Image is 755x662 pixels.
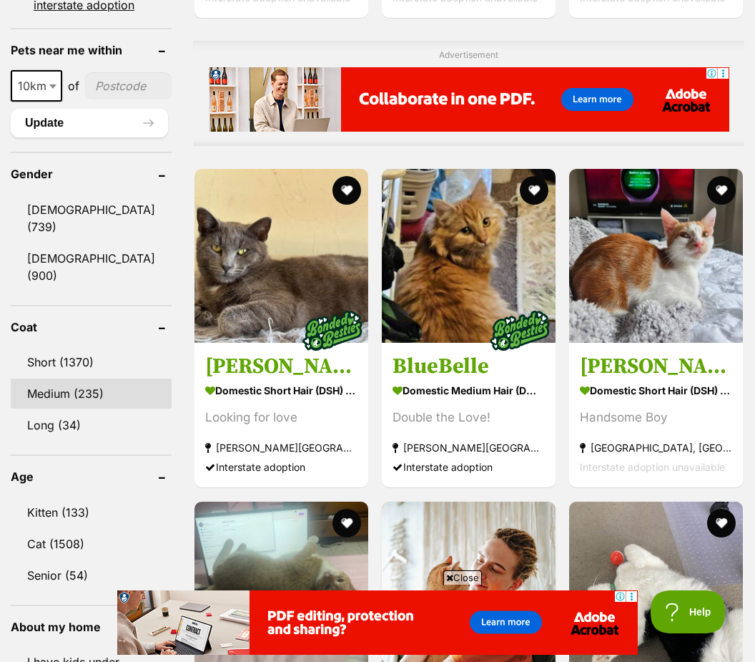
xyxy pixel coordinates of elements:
header: About my home [11,620,172,633]
h3: [PERSON_NAME] [580,354,732,381]
div: Double the Love! [393,409,545,428]
button: favourite [520,176,548,205]
span: Interstate adoption unavailable [580,462,725,474]
img: consumer-privacy-logo.png [1,1,13,13]
iframe: Help Scout Beacon - Open [651,590,726,633]
button: favourite [707,509,736,537]
div: Interstate adoption [205,458,357,477]
button: Update [11,109,168,137]
header: Coat [11,321,172,334]
button: favourite [332,509,361,537]
a: Kitten (133) [11,497,172,527]
header: Age [11,470,172,483]
img: Ivan - Domestic Short Hair (DSH) Cat [194,169,368,343]
button: favourite [707,176,736,205]
iframe: Advertisement [117,590,638,655]
div: Handsome Boy [580,409,732,428]
div: Interstate adoption [393,458,545,477]
a: Long (34) [11,410,172,440]
a: Medium (235) [11,379,172,409]
a: Cat (1508) [11,529,172,559]
a: [DEMOGRAPHIC_DATA] (900) [11,243,172,291]
a: [DEMOGRAPHIC_DATA] (739) [11,195,172,242]
a: BlueBelle Domestic Medium Hair (DMH) Cat Double the Love! [PERSON_NAME][GEOGRAPHIC_DATA][PERSON_N... [382,343,556,488]
div: Looking for love [205,409,357,428]
span: Close [443,570,482,585]
img: bonded besties [484,296,556,367]
header: Pets near me within [11,44,172,57]
a: Short (1370) [11,347,172,377]
span: 10km [11,70,62,102]
a: [PERSON_NAME] Domestic Short Hair (DSH) Cat Handsome Boy [GEOGRAPHIC_DATA], [GEOGRAPHIC_DATA] Int... [569,343,743,488]
header: Gender [11,167,172,180]
iframe: Advertisement [209,67,729,132]
button: favourite [332,176,361,205]
img: BlueBelle - Domestic Medium Hair (DMH) Cat [382,169,556,343]
strong: Domestic Short Hair (DSH) Cat [580,381,732,401]
input: postcode [85,72,172,99]
span: 10km [12,76,61,96]
strong: [PERSON_NAME][GEOGRAPHIC_DATA][PERSON_NAME], [GEOGRAPHIC_DATA] [205,439,357,458]
strong: [PERSON_NAME][GEOGRAPHIC_DATA][PERSON_NAME], [GEOGRAPHIC_DATA] [393,439,545,458]
strong: Domestic Short Hair (DSH) Cat [205,381,357,401]
strong: Domestic Medium Hair (DMH) Cat [393,381,545,401]
strong: [GEOGRAPHIC_DATA], [GEOGRAPHIC_DATA] [580,439,732,458]
a: [PERSON_NAME] Domestic Short Hair (DSH) Cat Looking for love [PERSON_NAME][GEOGRAPHIC_DATA][PERSO... [194,343,368,488]
h3: BlueBelle [393,354,545,381]
div: Advertisement [193,41,744,146]
img: iconc.png [505,1,519,11]
img: Tyson - Domestic Short Hair (DSH) Cat [569,169,743,343]
img: bonded besties [297,296,368,367]
a: Senior (54) [11,560,172,590]
h3: [PERSON_NAME] [205,354,357,381]
span: of [68,77,79,94]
